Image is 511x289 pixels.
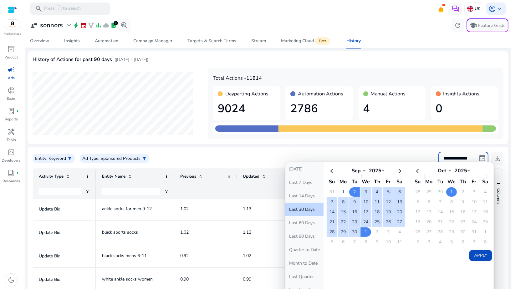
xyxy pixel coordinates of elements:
span: 1.13 [243,229,251,235]
p: Feature Guide [478,23,506,29]
button: download [491,152,503,165]
button: Open Filter Menu [85,189,90,194]
p: : Keyword [46,155,66,162]
div: Automation [95,39,118,43]
h1: 0 [436,102,493,115]
button: refresh [452,19,464,32]
button: search_insights [118,19,130,32]
span: black sports socks [102,229,138,235]
span: Entity Name [102,174,125,179]
p: Developers [2,158,21,163]
span: code_blocks [8,149,15,156]
button: Last 90 Days [285,230,324,243]
span: inventory_2 [8,45,15,53]
p: Entity [35,155,46,162]
span: event [80,22,87,28]
h3: sonnors [40,22,63,29]
div: 2025 [366,167,385,174]
span: Columns [496,188,501,204]
img: uk.svg [467,6,473,12]
span: 0.92 [180,253,189,259]
p: Ads [8,75,15,81]
span: Updated [243,174,259,179]
p: Ad Type [82,155,98,162]
h4: Automation Actions [298,91,343,97]
p: Sales [7,96,16,101]
div: Campaign Manager [133,39,172,43]
p: Marketplace [4,32,21,36]
button: schoolFeature Guide [467,18,508,32]
p: Update Bid [39,226,90,239]
span: Beta [315,37,330,45]
h4: Dayparting Actions [225,91,268,97]
p: UK [475,3,481,14]
span: handyman [8,128,15,135]
h1: 4 [363,102,421,115]
span: lab_profile [8,107,15,115]
span: 1.13 [243,206,251,212]
button: Apply [469,250,492,261]
img: amazon.svg [4,20,21,29]
span: black socks mens 6-11 [102,253,147,259]
span: user_attributes [30,22,38,29]
button: Last 14 Days [285,189,324,203]
button: Quarter to Date [285,243,324,256]
span: ankle socks for men 9-12 [102,206,152,212]
span: 1.02 [243,253,251,259]
input: Activity Type Filter Input [39,188,81,195]
span: filter_alt [67,156,72,161]
div: Oct [433,167,452,174]
span: donut_small [8,87,15,94]
span: Previous [180,174,196,179]
div: Marketing Cloud [281,38,331,43]
span: campaign [8,66,15,74]
p: Resources [3,178,20,184]
button: Month to Date [285,256,324,270]
div: Sep [347,167,366,174]
button: Last 7 Days [285,176,324,189]
p: Product [5,54,18,60]
span: account_circle [488,5,496,13]
span: school [470,22,477,29]
p: Press to search [44,5,81,12]
span: search [35,5,43,13]
button: Open Filter Menu [164,189,169,194]
span: fiber_manual_record [16,110,19,112]
p: ([DATE] - [DATE]) [115,56,148,63]
div: Overview [30,39,49,43]
span: / [56,5,62,12]
span: white ankle socks women [102,276,153,282]
span: expand_more [65,22,73,29]
h1: 9024 [218,102,275,115]
p: Update Bid [39,250,90,262]
span: 1.02 [180,206,189,212]
span: cloud [103,22,109,28]
span: bar_chart [95,22,102,28]
span: dark_mode [8,276,15,284]
span: filter_alt [142,156,147,161]
button: Last 30 Days [285,203,324,216]
b: 11814 [246,75,262,82]
span: Activity Type [39,174,64,179]
span: bolt [73,22,79,28]
button: Last Quarter [285,270,324,283]
p: Reports [5,116,18,122]
h4: Insights Actions [443,91,480,97]
div: 2025 [452,167,470,174]
h4: Manual Actions [371,91,406,97]
div: Targets & Search Terms [187,39,236,43]
input: Entity Name Filter Input [102,188,160,195]
button: [DATE] [285,162,324,176]
div: History [346,39,361,43]
div: 3 [114,21,118,25]
div: Insights [64,39,80,43]
span: fiber_manual_record [16,172,19,174]
span: download [493,155,501,162]
span: book_4 [8,169,15,177]
div: Stream [251,39,266,43]
span: 0.99 [243,276,251,282]
p: Tools [7,137,16,143]
span: keyboard_arrow_down [496,5,503,13]
h4: History of Actions for past 90 days [33,57,112,63]
p: Update Bid [39,203,90,215]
